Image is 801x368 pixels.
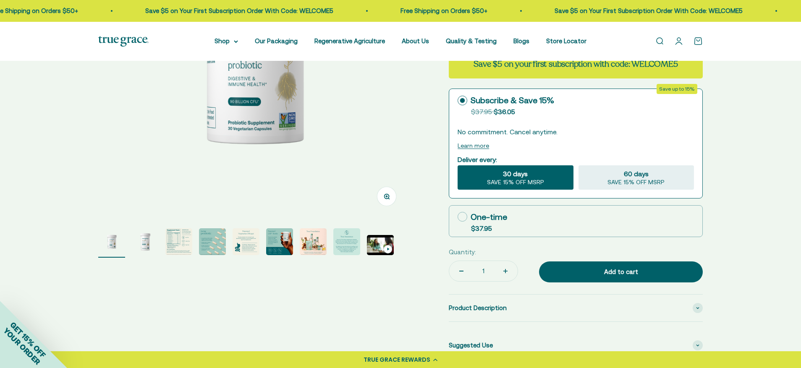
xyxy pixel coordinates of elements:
a: Quality & Testing [446,37,497,44]
button: Decrease quantity [449,261,474,281]
button: Go to item 9 [367,235,394,258]
span: GET 15% OFF [8,320,47,359]
button: Go to item 2 [132,228,159,258]
img: Daily Probiotic forDigestive and Immune Support:* - 90 Billion CFU at time of manufacturing (30 B... [132,228,159,255]
button: Increase quantity [493,261,518,281]
img: - 12 quantified and DNA-verified probiotic cultures to support digestive and immune health* - Pre... [199,228,226,255]
img: Daily Probiotic forDigestive and Immune Support:* - 90 Billion CFU at time of manufacturing (30 B... [98,228,125,255]
span: YOUR ORDER [2,326,42,366]
p: Save $5 on Your First Subscription Order With Code: WELCOME5 [555,6,743,16]
img: Provide protection from stomach acid, allowing the probiotics to survive digestion and reach the ... [233,228,259,255]
div: Add to cart [556,267,686,277]
button: Add to cart [539,261,703,282]
a: Store Locator [546,37,586,44]
a: Regenerative Agriculture [314,37,385,44]
span: Suggested Use [449,340,493,350]
label: Quantity: [449,247,476,257]
a: Blogs [513,37,529,44]
img: Protects the probiotic cultures from light, moisture, and oxygen, extending shelf life and ensuri... [266,228,293,255]
summary: Suggested Use [449,332,703,359]
a: About Us [402,37,429,44]
button: Go to item 7 [300,228,327,258]
div: TRUE GRACE REWARDS [364,355,430,364]
a: Free Shipping on Orders $50+ [400,7,487,14]
span: Product Description [449,303,507,313]
p: Save $5 on Your First Subscription Order With Code: WELCOME5 [145,6,333,16]
img: Our probiotics undergo extensive third-party testing at Purity-IQ Inc., a global organization del... [165,228,192,255]
summary: Shop [215,36,238,46]
img: Our full product line provides a robust and comprehensive offering for a true foundation of healt... [300,228,327,255]
button: Go to item 1 [98,228,125,258]
a: Our Packaging [255,37,298,44]
button: Go to item 5 [233,228,259,258]
summary: Product Description [449,295,703,321]
strong: Save $5 on your first subscription with code: WELCOME5 [474,58,678,70]
button: Go to item 4 [199,228,226,258]
button: Go to item 6 [266,228,293,258]
button: Go to item 3 [165,228,192,258]
button: Go to item 8 [333,228,360,258]
img: Every lot of True Grace supplements undergoes extensive third-party testing. Regulation says we d... [333,228,360,255]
